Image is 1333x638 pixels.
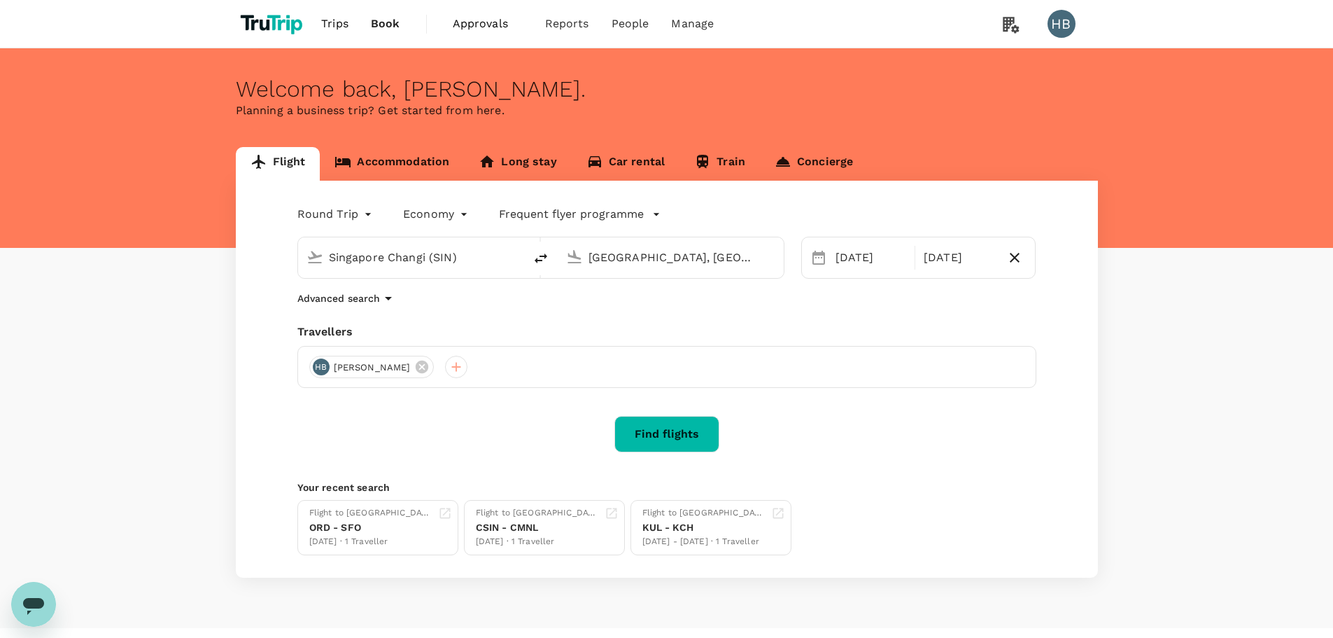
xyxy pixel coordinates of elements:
[572,147,680,181] a: Car rental
[321,15,348,32] span: Trips
[524,242,558,275] button: delete
[476,520,599,535] div: CSIN - CMNL
[679,147,760,181] a: Train
[236,102,1098,119] p: Planning a business trip? Get started from here.
[320,147,464,181] a: Accommodation
[313,359,330,375] div: HB
[297,291,380,305] p: Advanced search
[830,244,912,272] div: [DATE]
[774,256,777,258] button: Open
[329,247,495,268] input: Depart from
[642,506,766,520] div: Flight to [GEOGRAPHIC_DATA]
[1048,10,1075,38] div: HB
[499,206,644,223] p: Frequent flyer programme
[403,203,471,226] div: Economy
[297,290,397,307] button: Advanced search
[11,582,56,627] iframe: Button to launch messaging window
[297,324,1036,340] div: Travellers
[309,520,432,535] div: ORD - SFO
[476,535,599,549] div: [DATE] · 1 Traveller
[918,244,1000,272] div: [DATE]
[545,15,589,32] span: Reports
[309,356,435,378] div: HB[PERSON_NAME]
[760,147,868,181] a: Concierge
[309,535,432,549] div: [DATE] · 1 Traveller
[612,15,649,32] span: People
[309,506,432,520] div: Flight to [GEOGRAPHIC_DATA]
[236,76,1098,102] div: Welcome back , [PERSON_NAME] .
[236,147,320,181] a: Flight
[297,480,1036,494] p: Your recent search
[642,520,766,535] div: KUL - KCH
[325,361,419,375] span: [PERSON_NAME]
[453,15,523,32] span: Approvals
[614,416,719,452] button: Find flights
[499,206,661,223] button: Frequent flyer programme
[371,15,400,32] span: Book
[297,203,376,226] div: Round Trip
[236,8,311,39] img: TruTrip logo
[476,506,599,520] div: Flight to [GEOGRAPHIC_DATA]
[671,15,714,32] span: Manage
[642,535,766,549] div: [DATE] - [DATE] · 1 Traveller
[514,256,517,258] button: Open
[464,147,571,181] a: Long stay
[588,247,754,268] input: Going to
